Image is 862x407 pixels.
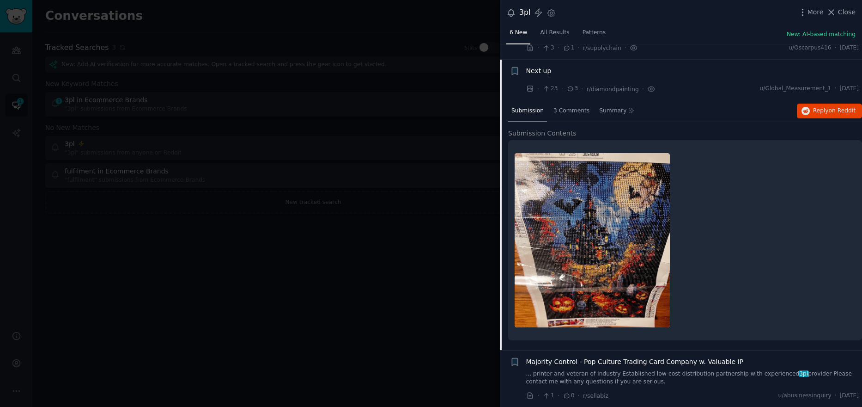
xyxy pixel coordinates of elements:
[558,43,559,53] span: ·
[578,391,580,401] span: ·
[537,391,539,401] span: ·
[787,31,856,39] button: New: AI-based matching
[789,44,832,52] span: u/Oscarpus416
[583,45,621,51] span: r/supplychain
[511,107,544,115] span: Submission
[835,392,837,400] span: ·
[542,85,558,93] span: 23
[526,357,744,367] a: Majority Control - Pop Culture Trading Card Company w. Valuable IP
[829,107,856,114] span: on Reddit
[537,84,539,94] span: ·
[840,85,859,93] span: [DATE]
[797,104,862,118] button: Replyon Reddit
[563,44,574,52] span: 1
[581,84,583,94] span: ·
[510,29,527,37] span: 6 New
[508,129,577,138] span: Submission Contents
[540,29,569,37] span: All Results
[838,7,856,17] span: Close
[563,392,574,400] span: 0
[537,43,539,53] span: ·
[599,107,626,115] span: Summary
[583,29,606,37] span: Patterns
[526,66,552,76] a: Next up
[826,7,856,17] button: Close
[578,43,580,53] span: ·
[587,86,639,92] span: r/diamondpainting
[813,107,856,115] span: Reply
[542,392,554,400] span: 1
[798,7,824,17] button: More
[566,85,578,93] span: 3
[835,85,837,93] span: ·
[799,370,809,377] span: 3pl
[519,7,530,18] div: 3pl
[778,392,831,400] span: u/abusinessinquiry
[807,7,824,17] span: More
[625,43,626,53] span: ·
[542,44,554,52] span: 3
[506,25,530,44] a: 6 New
[840,44,859,52] span: [DATE]
[642,84,644,94] span: ·
[835,44,837,52] span: ·
[526,370,859,386] a: ... printer and veteran of industry Established low-cost distribution partnership with experience...
[760,85,832,93] span: u/Global_Measurement_1
[537,25,572,44] a: All Results
[561,84,563,94] span: ·
[579,25,609,44] a: Patterns
[553,107,589,115] span: 3 Comments
[558,391,559,401] span: ·
[583,393,608,399] span: r/sellabiz
[840,392,859,400] span: [DATE]
[515,153,670,327] img: Next up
